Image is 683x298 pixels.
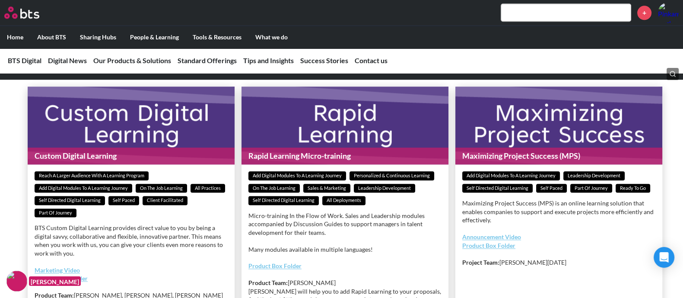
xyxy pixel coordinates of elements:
a: Product Box Folder [462,242,515,249]
a: BTS Digital [8,56,41,64]
h1: Custom Digital Learning [28,147,235,164]
p: Maximizing Project Success (MPS) is an online learning solution that enables companies to support... [462,199,655,224]
label: People & Learning [123,26,186,48]
span: Personalized & Continuous Learning [349,171,434,180]
h1: Rapid Learning Micro-training [241,147,448,164]
strong: Product Team: [248,279,288,286]
a: Product Box Folder [248,262,302,269]
img: F [6,271,27,292]
span: Add Digital Modules to a Learning Journey [462,171,560,180]
img: Pinkamol Ruckpao [658,2,679,23]
span: All practices [191,184,225,193]
span: Self Directed Digital Learning [462,184,533,193]
p: BTS Custom Digital Learning provides direct value to you by being a digital savvy, collaborative ... [35,224,228,257]
img: BTS Logo [4,6,39,19]
a: Our Products & Solutions [93,56,171,64]
span: Self paced [536,184,567,193]
h1: Maximizing Project Success (MPS) [455,147,662,164]
span: Part of Journey [35,208,76,218]
div: Open Intercom Messenger [654,247,674,268]
p: Micro-training In the Flow of Work. Sales and Leadership modules accompanied by Discussion Guides... [248,211,442,237]
span: Reach a Larger Audience With a Learning Program [35,171,149,180]
a: Announcement Video [462,233,521,240]
a: Profile [658,2,679,23]
strong: Project Team: [462,259,499,266]
span: Leadership Development [354,184,415,193]
span: Ready to go [616,184,650,193]
a: Digital News [48,56,87,64]
p: [PERSON_NAME][DATE] [462,258,655,267]
label: Tools & Resources [186,26,248,48]
label: Sharing Hubs [73,26,123,48]
a: Go home [4,6,55,19]
label: About BTS [30,26,73,48]
span: On The Job Learning [136,184,187,193]
a: Standard Offerings [178,56,237,64]
span: Sales & Marketing [303,184,350,193]
a: Tips and Insights [243,56,294,64]
span: Self paced [108,196,139,205]
span: Part of Journey [570,184,612,193]
span: Leadership Development [563,171,625,180]
a: Contact us [355,56,388,64]
a: + [637,6,651,20]
span: On The Job Learning [248,184,300,193]
span: Add Digital Modules to a Learning Journey [248,171,346,180]
a: Marketing Video [35,266,80,274]
figcaption: [PERSON_NAME] [29,276,81,286]
span: Add Digital Modules to a Learning Journey [35,184,132,193]
span: Self Directed Digital Learning [248,196,319,205]
span: All deployments [322,196,365,205]
span: Self Directed Digital Learning [35,196,105,205]
a: Success Stories [300,56,348,64]
span: Client facilitated [143,196,187,205]
p: Many modules available in multiple languages! [248,245,442,254]
label: What we do [248,26,295,48]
